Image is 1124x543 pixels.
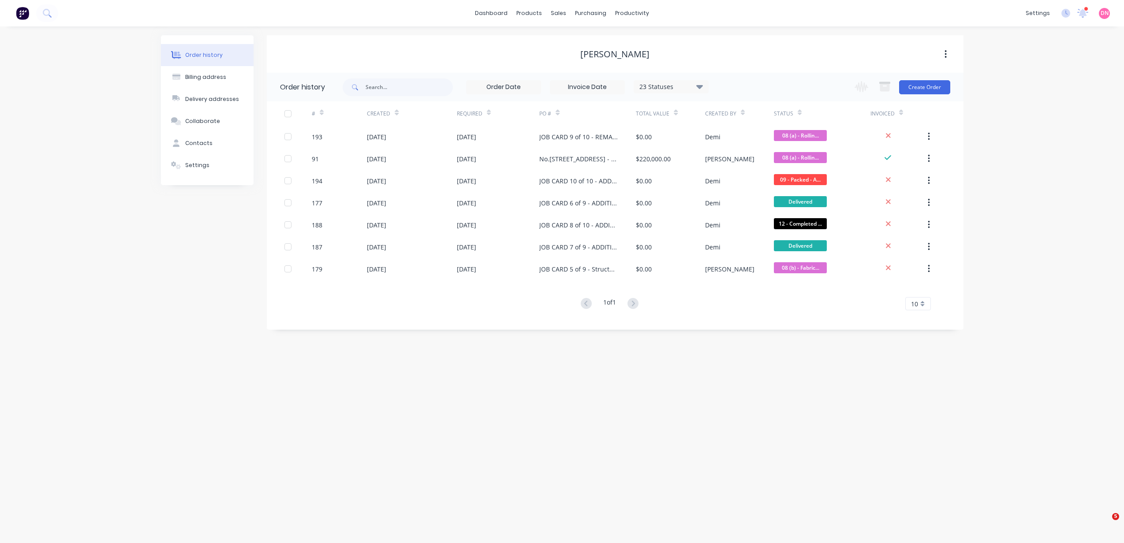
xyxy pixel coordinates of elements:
div: [DATE] [367,176,386,186]
div: 91 [312,154,319,164]
input: Search... [366,78,453,96]
div: $220,000.00 [636,154,671,164]
div: Required [457,110,482,118]
div: JOB CARD 5 of 9 - Structural Steel No.[STREET_ADDRESS] [539,264,618,274]
div: Invoiced [870,110,895,118]
div: Total Value [636,101,705,126]
div: JOB CARD 6 of 9 - ADDITIONAL CHANNELS, TOP CHORD, REWORK JOISTS [539,198,618,208]
button: Order history [161,44,254,66]
div: [DATE] [457,242,476,252]
span: Delivered [774,240,827,251]
div: Settings [185,161,209,169]
div: Created [367,101,456,126]
div: 188 [312,220,322,230]
div: PO # [539,101,636,126]
span: Delivered [774,196,827,207]
div: Collaborate [185,117,220,125]
div: [DATE] [457,264,476,274]
div: Created By [705,101,774,126]
div: Demi [705,220,721,230]
div: Demi [705,198,721,208]
div: 1 of 1 [603,298,616,310]
span: 08 (b) - Fabric... [774,262,827,273]
button: Billing address [161,66,254,88]
div: JOB CARD 7 of 9 - ADDITIONAL LINTELS AND FIXINGS [539,242,618,252]
div: Contacts [185,139,213,147]
div: 187 [312,242,322,252]
button: Create Order [899,80,950,94]
div: [DATE] [367,132,386,141]
div: 23 Statuses [634,82,708,92]
div: [DATE] [367,154,386,164]
div: Invoiced [870,101,926,126]
div: [DATE] [367,264,386,274]
div: 194 [312,176,322,186]
span: 08 (a) - Rollin... [774,130,827,141]
div: purchasing [571,7,611,20]
input: Order Date [467,81,541,94]
div: [DATE] [457,132,476,141]
div: JOB CARD 8 of 10 - ADDITIONAL LGS INFILLS [539,220,618,230]
div: sales [546,7,571,20]
img: Factory [16,7,29,20]
div: $0.00 [636,198,652,208]
div: [DATE] [367,220,386,230]
div: Delivery addresses [185,95,239,103]
div: [PERSON_NAME] [705,264,754,274]
div: [PERSON_NAME] [580,49,650,60]
span: 10 [911,299,918,309]
div: PO # [539,110,551,118]
span: 12 - Completed ... [774,218,827,229]
div: [DATE] [367,242,386,252]
iframe: Intercom live chat [1094,513,1115,534]
div: Status [774,110,793,118]
div: Created By [705,110,736,118]
div: 179 [312,264,322,274]
div: Status [774,101,870,126]
div: Demi [705,176,721,186]
button: Settings [161,154,254,176]
div: [DATE] [457,198,476,208]
div: products [512,7,546,20]
div: $0.00 [636,242,652,252]
div: [DATE] [457,220,476,230]
div: $0.00 [636,264,652,274]
button: Delivery addresses [161,88,254,110]
div: 193 [312,132,322,141]
div: settings [1021,7,1054,20]
div: [DATE] [367,198,386,208]
div: Order history [185,51,223,59]
div: Billing address [185,73,226,81]
div: Demi [705,242,721,252]
span: 5 [1112,513,1119,520]
div: Total Value [636,110,669,118]
span: DN [1101,9,1109,17]
div: Created [367,110,390,118]
div: Order history [280,82,325,93]
div: [DATE] [457,154,476,164]
button: Contacts [161,132,254,154]
div: Required [457,101,540,126]
div: # [312,110,315,118]
button: Collaborate [161,110,254,132]
div: No.[STREET_ADDRESS] - Steel Framing Design & Supply - Rev 2 [539,154,618,164]
div: $0.00 [636,132,652,141]
div: JOB CARD 9 of 10 - REMAKE LOWER WALL FRAMES [539,132,618,141]
div: Demi [705,132,721,141]
div: # [312,101,367,126]
div: $0.00 [636,176,652,186]
input: Invoice Date [550,81,624,94]
a: dashboard [471,7,512,20]
span: 08 (a) - Rollin... [774,152,827,163]
span: 09 - Packed - A... [774,174,827,185]
div: [PERSON_NAME] [705,154,754,164]
div: productivity [611,7,653,20]
div: 177 [312,198,322,208]
div: [DATE] [457,176,476,186]
div: JOB CARD 10 of 10 - ADDITIONAL TRUSSES [539,176,618,186]
div: $0.00 [636,220,652,230]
